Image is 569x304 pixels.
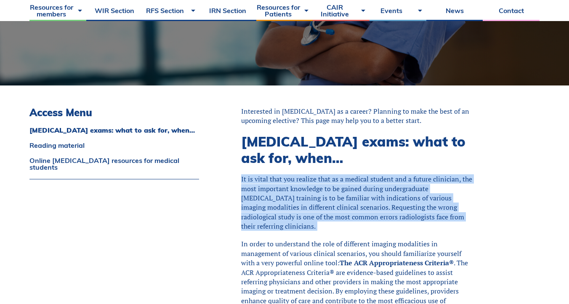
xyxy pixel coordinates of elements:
[241,107,476,125] p: Interested in [MEDICAL_DATA] as a career? Planning to make the best of an upcoming elective? This...
[340,258,454,267] a: The ACR Appropriateness Criteria®
[29,142,199,149] a: Reading material
[29,127,199,133] a: [MEDICAL_DATA] exams: what to ask for, when…
[29,107,199,119] h3: Access Menu
[241,133,476,166] h2: [MEDICAL_DATA] exams: what to ask for, when…
[29,157,199,171] a: Online [MEDICAL_DATA] resources for medical students
[241,174,476,231] p: It is vital that you realize that as a medical student and a future clinician, the most important...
